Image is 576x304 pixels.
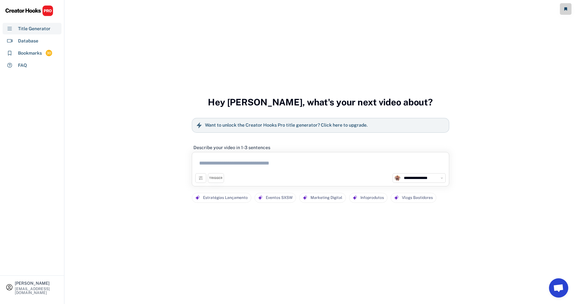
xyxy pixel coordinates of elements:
[203,193,248,202] div: Estratégias Lançamento
[18,50,42,57] div: Bookmarks
[46,50,52,56] div: 30
[15,281,59,285] div: [PERSON_NAME]
[208,90,433,114] h3: Hey [PERSON_NAME], what's your next video about?
[311,193,342,202] div: Marketing Digital
[266,193,293,202] div: Eventos SXSW
[18,62,27,69] div: FAQ
[15,287,59,295] div: [EMAIL_ADDRESS][DOMAIN_NAME]
[193,145,270,150] div: Describe your video in 1-3 sentences
[395,175,400,181] img: channels4_profile.jpg
[5,5,53,16] img: CHPRO%20Logo.svg
[18,25,51,32] div: Title Generator
[18,38,38,44] div: Database
[402,193,433,202] div: Vlogs Bastidores
[209,176,222,180] div: TRIGGER
[205,122,367,128] h6: Want to unlock the Creator Hooks Pro title generator? Click here to upgrade.
[549,278,568,298] a: Bate-papo aberto
[360,193,384,202] div: Infoprodutos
